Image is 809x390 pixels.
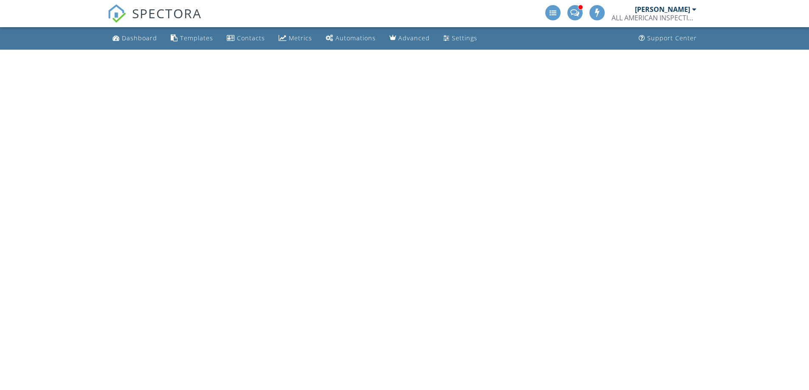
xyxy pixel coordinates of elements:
[122,34,157,42] div: Dashboard
[322,31,379,46] a: Automations (Advanced)
[223,31,268,46] a: Contacts
[275,31,316,46] a: Metrics
[386,31,433,46] a: Advanced
[109,31,161,46] a: Dashboard
[237,34,265,42] div: Contacts
[289,34,312,42] div: Metrics
[440,31,481,46] a: Settings
[167,31,217,46] a: Templates
[335,34,376,42] div: Automations
[180,34,213,42] div: Templates
[635,31,700,46] a: Support Center
[635,5,690,14] div: [PERSON_NAME]
[107,4,126,23] img: The Best Home Inspection Software - Spectora
[132,4,202,22] span: SPECTORA
[398,34,430,42] div: Advanced
[107,11,202,29] a: SPECTORA
[452,34,477,42] div: Settings
[612,14,696,22] div: ALL AMERICAN INSPECTION SERVICES
[647,34,697,42] div: Support Center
